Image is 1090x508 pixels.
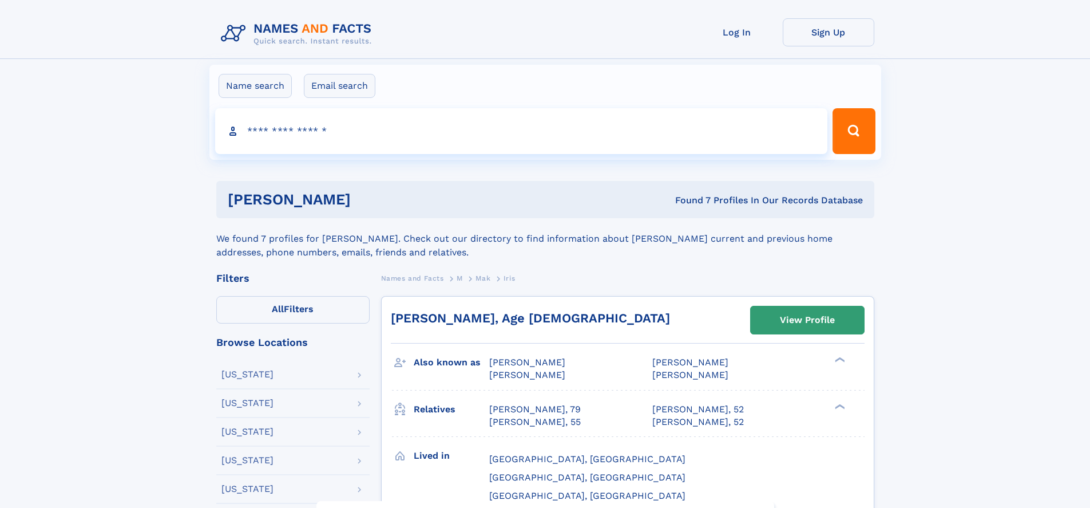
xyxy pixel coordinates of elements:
[391,311,670,325] a: [PERSON_NAME], Age [DEMOGRAPHIC_DATA]
[221,456,274,465] div: [US_STATE]
[652,357,728,368] span: [PERSON_NAME]
[228,192,513,207] h1: [PERSON_NAME]
[221,399,274,408] div: [US_STATE]
[691,18,783,46] a: Log In
[219,74,292,98] label: Name search
[216,296,370,324] label: Filters
[832,403,846,410] div: ❯
[489,403,581,416] a: [PERSON_NAME], 79
[504,274,515,282] span: Iris
[783,18,874,46] a: Sign Up
[414,400,489,419] h3: Relatives
[216,337,370,348] div: Browse Locations
[652,403,744,416] a: [PERSON_NAME], 52
[414,353,489,372] h3: Also known as
[216,218,874,259] div: We found 7 profiles for [PERSON_NAME]. Check out our directory to find information about [PERSON_...
[489,357,565,368] span: [PERSON_NAME]
[272,304,284,314] span: All
[833,108,875,154] button: Search Button
[216,18,381,49] img: Logo Names and Facts
[221,485,274,494] div: [US_STATE]
[652,416,744,428] a: [PERSON_NAME], 52
[489,369,565,380] span: [PERSON_NAME]
[489,416,581,428] a: [PERSON_NAME], 55
[414,446,489,466] h3: Lived in
[381,271,444,285] a: Names and Facts
[832,356,846,364] div: ❯
[652,369,728,380] span: [PERSON_NAME]
[304,74,375,98] label: Email search
[475,271,490,285] a: Mak
[751,306,864,334] a: View Profile
[489,454,685,464] span: [GEOGRAPHIC_DATA], [GEOGRAPHIC_DATA]
[221,370,274,379] div: [US_STATE]
[489,472,685,483] span: [GEOGRAPHIC_DATA], [GEOGRAPHIC_DATA]
[457,271,463,285] a: M
[513,194,863,207] div: Found 7 Profiles In Our Records Database
[780,307,835,333] div: View Profile
[221,427,274,436] div: [US_STATE]
[489,490,685,501] span: [GEOGRAPHIC_DATA], [GEOGRAPHIC_DATA]
[475,274,490,282] span: Mak
[215,108,828,154] input: search input
[457,274,463,282] span: M
[216,273,370,283] div: Filters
